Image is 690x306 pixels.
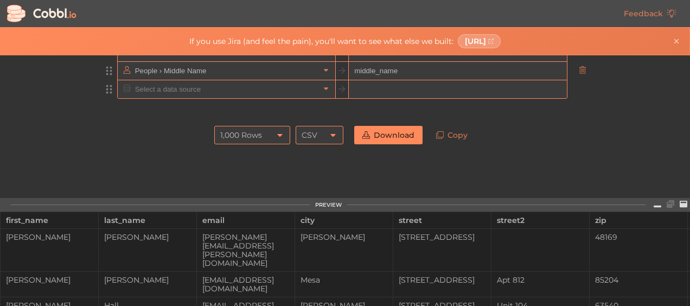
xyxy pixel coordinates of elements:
[595,212,682,228] div: zip
[491,276,589,284] div: Apt 812
[295,233,393,241] div: [PERSON_NAME]
[399,212,485,228] div: street
[393,276,491,284] div: [STREET_ADDRESS]
[189,37,453,46] span: If you use Jira (and feel the pain), you'll want to see what else we built:
[99,233,196,241] div: [PERSON_NAME]
[354,126,423,144] a: Download
[202,212,289,228] div: email
[295,276,393,284] div: Mesa
[428,126,476,144] a: Copy
[301,212,387,228] div: city
[197,233,295,267] div: [PERSON_NAME][EMAIL_ADDRESS][PERSON_NAME][DOMAIN_NAME]
[670,35,683,48] button: Close banner
[302,126,317,144] div: CSV
[590,233,687,241] div: 48169
[1,276,98,284] div: [PERSON_NAME]
[315,202,342,208] div: PREVIEW
[6,212,93,228] div: first_name
[220,126,262,144] div: 1,000 Rows
[197,276,295,293] div: [EMAIL_ADDRESS][DOMAIN_NAME]
[99,276,196,284] div: [PERSON_NAME]
[497,212,584,228] div: street2
[458,34,501,48] a: [URL]
[465,37,486,46] span: [URL]
[616,4,685,23] a: Feedback
[132,80,320,98] input: Select a data source
[393,233,491,241] div: [STREET_ADDRESS]
[590,276,687,284] div: 85204
[104,212,191,228] div: last_name
[132,62,320,80] input: Select a data source
[1,233,98,241] div: [PERSON_NAME]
